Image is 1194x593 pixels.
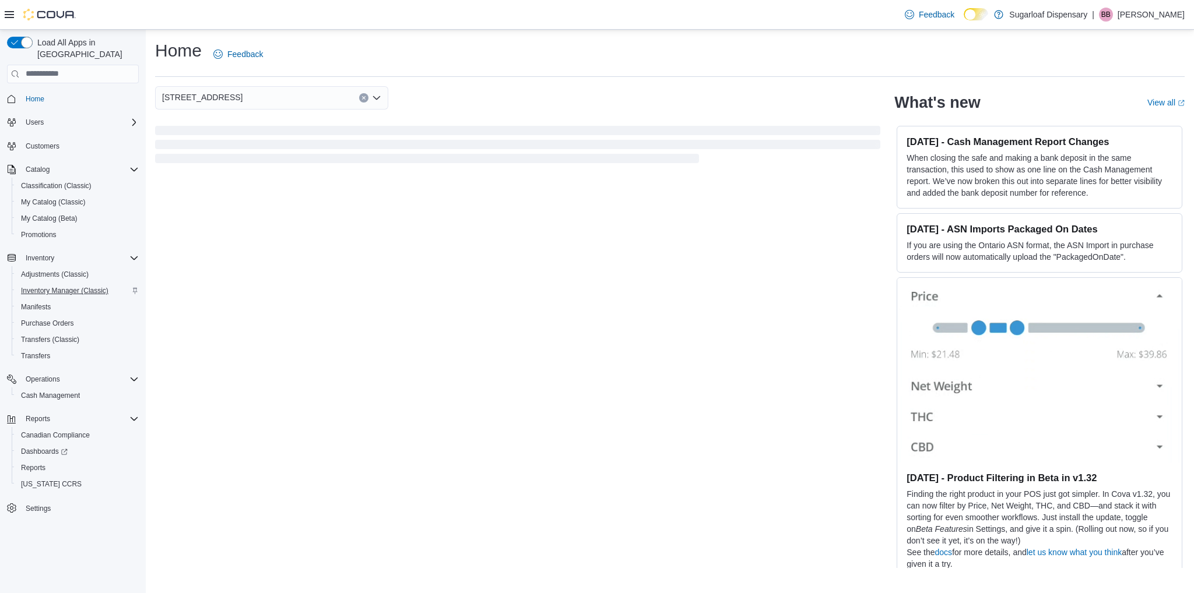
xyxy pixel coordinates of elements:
span: Users [26,118,44,127]
p: See the for more details, and after you’ve given it a try. [907,546,1172,570]
button: Reports [21,412,55,426]
p: When closing the safe and making a bank deposit in the same transaction, this used to show as one... [907,152,1172,199]
button: Cash Management [12,387,143,404]
button: Manifests [12,299,143,315]
div: Brandon Bade [1099,8,1113,22]
h2: What's new [894,93,980,112]
img: Cova [23,9,76,20]
span: Feedback [919,9,954,20]
span: Customers [26,142,59,151]
span: Reports [21,463,45,472]
span: Adjustments (Classic) [21,270,89,279]
a: Feedback [209,43,268,66]
button: [US_STATE] CCRS [12,476,143,492]
p: If you are using the Ontario ASN format, the ASN Import in purchase orders will now automatically... [907,239,1172,263]
button: Promotions [12,227,143,243]
span: My Catalog (Classic) [21,197,86,207]
a: Home [21,92,49,106]
span: Transfers [16,349,139,363]
span: Classification (Classic) [21,181,92,190]
a: Adjustments (Classic) [16,267,93,281]
span: Manifests [16,300,139,314]
button: Customers [2,137,143,154]
span: Catalog [26,165,50,174]
span: [STREET_ADDRESS] [162,90,243,104]
button: Catalog [21,163,54,177]
span: Classification (Classic) [16,179,139,193]
svg: External link [1178,100,1185,107]
button: Reports [2,411,143,427]
p: [PERSON_NAME] [1118,8,1185,22]
span: Manifests [21,302,51,312]
button: Adjustments (Classic) [12,266,143,283]
span: Inventory [21,251,139,265]
button: Operations [21,372,65,386]
span: Inventory [26,253,54,263]
button: Transfers [12,348,143,364]
span: Washington CCRS [16,477,139,491]
span: Feedback [227,48,263,60]
span: Customers [21,139,139,153]
span: Operations [26,375,60,384]
span: Catalog [21,163,139,177]
span: Purchase Orders [16,316,139,330]
span: Transfers [21,351,50,361]
span: Operations [21,372,139,386]
span: My Catalog (Classic) [16,195,139,209]
h3: [DATE] - Product Filtering in Beta in v1.32 [907,472,1172,483]
a: Cash Management [16,389,85,403]
button: Users [2,114,143,130]
button: Classification (Classic) [12,178,143,194]
a: Customers [21,139,64,153]
button: Home [2,90,143,107]
a: Inventory Manager (Classic) [16,284,113,298]
a: Canadian Compliance [16,428,94,442]
span: Home [21,91,139,106]
button: Canadian Compliance [12,427,143,443]
h3: [DATE] - Cash Management Report Changes [907,136,1172,147]
button: Inventory [2,250,143,266]
button: Reports [12,460,143,476]
a: View allExternal link [1147,98,1185,107]
span: Inventory Manager (Classic) [16,284,139,298]
span: Reports [26,414,50,423]
p: | [1092,8,1094,22]
nav: Complex example [7,86,139,547]
span: [US_STATE] CCRS [21,479,82,489]
span: Reports [21,412,139,426]
span: Settings [26,504,51,513]
a: Reports [16,461,50,475]
button: Settings [2,499,143,516]
button: Operations [2,371,143,387]
span: Users [21,115,139,129]
a: Dashboards [12,443,143,460]
span: Loading [155,128,880,165]
span: Promotions [21,230,57,239]
button: Inventory Manager (Classic) [12,283,143,299]
a: Classification (Classic) [16,179,96,193]
a: [US_STATE] CCRS [16,477,86,491]
button: My Catalog (Classic) [12,194,143,210]
em: Beta Features [916,524,967,534]
a: Transfers [16,349,55,363]
span: Cash Management [16,389,139,403]
button: Open list of options [372,93,381,103]
a: Purchase Orders [16,316,79,330]
span: My Catalog (Beta) [21,214,78,223]
button: Clear input [359,93,368,103]
span: Home [26,94,44,104]
button: Catalog [2,161,143,178]
button: Purchase Orders [12,315,143,331]
span: Reports [16,461,139,475]
span: Adjustments (Classic) [16,267,139,281]
span: Transfers (Classic) [16,333,139,347]
h3: [DATE] - ASN Imports Packaged On Dates [907,223,1172,235]
span: My Catalog (Beta) [16,211,139,225]
span: Dashboards [21,447,68,456]
span: Transfers (Classic) [21,335,79,344]
a: Transfers (Classic) [16,333,84,347]
h1: Home [155,39,202,62]
a: Dashboards [16,444,72,458]
span: Promotions [16,228,139,242]
span: BB [1101,8,1111,22]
